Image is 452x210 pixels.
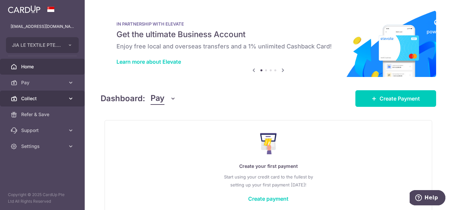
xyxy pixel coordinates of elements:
[11,23,74,30] p: [EMAIL_ADDRESS][DOMAIN_NAME]
[116,58,181,65] a: Learn more about Elevate
[116,29,420,40] h5: Get the ultimate Business Account
[21,95,65,102] span: Collect
[12,42,61,48] span: JIA LE TEXTILE PTE. LTD.
[15,5,28,11] span: Help
[21,143,65,150] span: Settings
[118,162,419,170] p: Create your first payment
[248,195,289,202] a: Create payment
[410,190,445,207] iframe: Opens a widget where you can find more information
[21,127,65,134] span: Support
[21,111,65,118] span: Refer & Save
[151,92,176,105] button: Pay
[116,21,420,27] p: IN PARTNERSHIP WITH ELEVATE
[8,5,40,13] img: CardUp
[380,95,420,103] span: Create Payment
[21,63,65,70] span: Home
[6,37,79,53] button: JIA LE TEXTILE PTE. LTD.
[355,90,436,107] a: Create Payment
[101,11,436,77] img: Renovation banner
[21,79,65,86] span: Pay
[151,92,164,105] span: Pay
[260,133,277,154] img: Make Payment
[116,42,420,50] h6: Enjoy free local and overseas transfers and a 1% unlimited Cashback Card!
[101,93,145,105] h4: Dashboard:
[118,173,419,189] p: Start using your credit card to the fullest by setting up your first payment [DATE]!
